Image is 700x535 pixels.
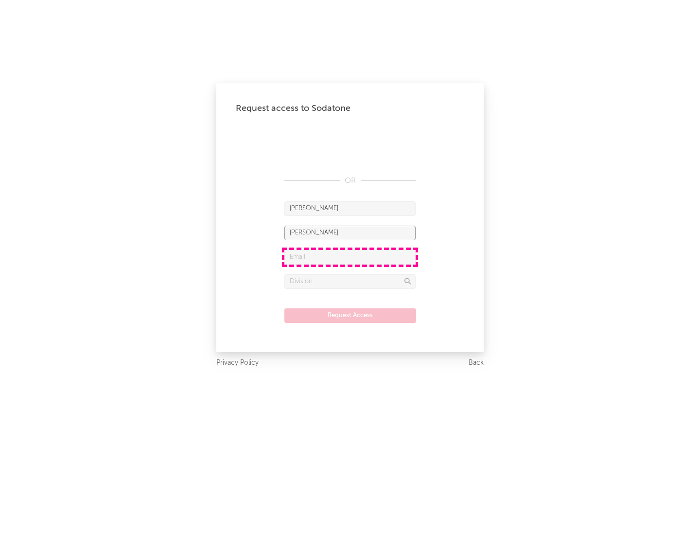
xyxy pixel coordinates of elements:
[284,226,416,240] input: Last Name
[469,357,484,369] a: Back
[284,175,416,187] div: OR
[284,274,416,289] input: Division
[284,250,416,265] input: Email
[284,308,416,323] button: Request Access
[284,201,416,216] input: First Name
[236,103,464,114] div: Request access to Sodatone
[216,357,259,369] a: Privacy Policy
